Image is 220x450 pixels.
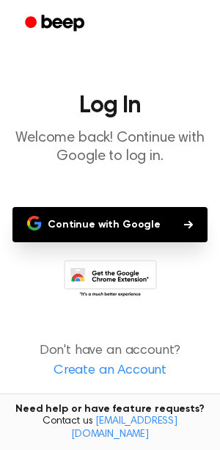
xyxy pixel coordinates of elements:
[9,415,211,441] span: Contact us
[15,10,98,38] a: Beep
[71,416,177,440] a: [EMAIL_ADDRESS][DOMAIN_NAME]
[12,94,208,117] h1: Log In
[15,361,205,381] a: Create an Account
[12,341,208,381] p: Don't have an account?
[12,207,208,242] button: Continue with Google
[12,129,208,166] p: Welcome back! Continue with Google to log in.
